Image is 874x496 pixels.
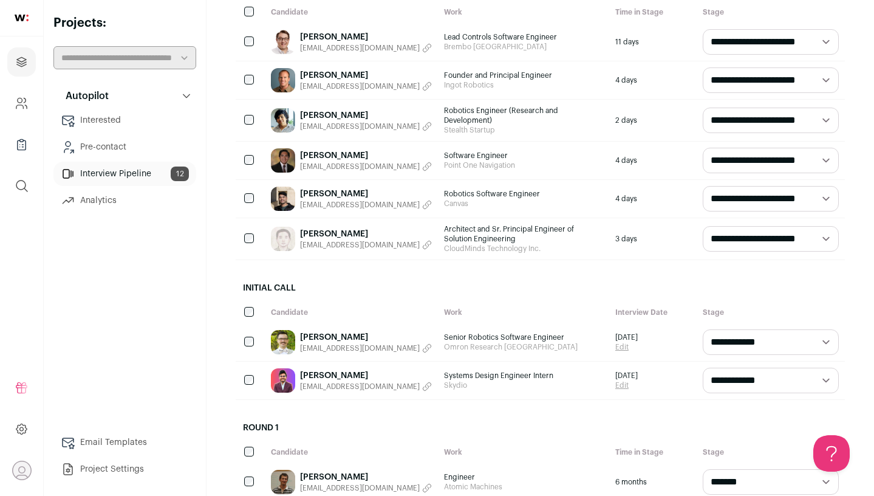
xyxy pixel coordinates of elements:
img: 8ab1e909446f05124c3794a2b6084ee99356f0b1b538952be1f6d1858b476334 [271,330,295,354]
button: [EMAIL_ADDRESS][DOMAIN_NAME] [300,200,432,210]
span: Atomic Machines [444,482,603,492]
span: 12 [171,167,189,181]
span: Omron Research [GEOGRAPHIC_DATA] [444,342,603,352]
span: [EMAIL_ADDRESS][DOMAIN_NAME] [300,483,420,493]
a: [PERSON_NAME] [300,370,432,382]
button: [EMAIL_ADDRESS][DOMAIN_NAME] [300,162,432,171]
span: Systems Design Engineer Intern [444,371,603,381]
a: [PERSON_NAME] [300,471,432,483]
h2: Round 1 [236,415,845,441]
span: [EMAIL_ADDRESS][DOMAIN_NAME] [300,122,420,131]
span: Senior Robotics Software Engineer [444,332,603,342]
span: [DATE] [615,332,638,342]
a: Interview Pipeline12 [53,162,196,186]
div: Time in Stage [609,1,697,23]
img: 0d820d71e9644b5473587363172811ea7b458ea527c33e2b5f2bd48f0eb91461 [271,470,295,494]
a: [PERSON_NAME] [300,109,432,122]
img: 65ec24a4ca982cb0c6fdbe66b640caaf527417d96c997c0b5caccdff3c28fc73 [271,227,295,251]
div: Stage [697,301,845,323]
a: [PERSON_NAME] [300,150,432,162]
span: Point One Navigation [444,160,603,170]
button: Autopilot [53,84,196,108]
a: Pre-contact [53,135,196,159]
div: 11 days [609,23,697,61]
a: [PERSON_NAME] [300,188,432,200]
span: Stealth Startup [444,125,603,135]
a: Projects [7,47,36,77]
span: Engineer [444,472,603,482]
img: 0e747d5d0bf27fecd48c5cfc74bc4b58ae5adf1cf85054cc5009f5f377111774 [271,148,295,173]
div: 4 days [609,61,697,99]
div: Stage [697,1,845,23]
a: [PERSON_NAME] [300,331,432,343]
h2: Initial Call [236,275,845,301]
img: 88a759bb8c393fdf761b744c57b144c5a9ac91e00f72af72b7c1b8b1463e292d [271,187,295,211]
a: Company Lists [7,130,36,159]
a: Company and ATS Settings [7,89,36,118]
div: Candidate [265,441,438,463]
a: [PERSON_NAME] [300,31,432,43]
span: Canvas [444,199,603,208]
span: CloudMinds Technology Inc. [444,244,603,253]
span: Brembo [GEOGRAPHIC_DATA] [444,42,603,52]
div: Time in Stage [609,441,697,463]
span: [EMAIL_ADDRESS][DOMAIN_NAME] [300,343,420,353]
button: [EMAIL_ADDRESS][DOMAIN_NAME] [300,43,432,53]
img: 1fd14dc7b27cc41b5c184b06ed6e568d9def238fea8fe145862045f60ef59116 [271,68,295,92]
div: 2 days [609,100,697,141]
button: [EMAIL_ADDRESS][DOMAIN_NAME] [300,240,432,250]
iframe: Toggle Customer Support [813,435,850,472]
button: [EMAIL_ADDRESS][DOMAIN_NAME] [300,122,432,131]
img: wellfound-shorthand-0d5821cbd27db2630d0214b213865d53afaa358527fdda9d0ea32b1df1b89c2c.svg [15,15,29,21]
button: Open dropdown [12,461,32,480]
span: [EMAIL_ADDRESS][DOMAIN_NAME] [300,382,420,391]
button: [EMAIL_ADDRESS][DOMAIN_NAME] [300,382,432,391]
span: Robotics Software Engineer [444,189,603,199]
div: Work [438,441,609,463]
a: Edit [615,342,638,352]
span: [EMAIL_ADDRESS][DOMAIN_NAME] [300,240,420,250]
div: 3 days [609,218,697,260]
h2: Projects: [53,15,196,32]
div: Work [438,1,609,23]
button: [EMAIL_ADDRESS][DOMAIN_NAME] [300,343,432,353]
span: Architect and Sr. Principal Engineer of Solution Engineering [444,224,603,244]
div: Work [438,301,609,323]
div: Stage [697,441,845,463]
span: [DATE] [615,371,638,381]
div: Candidate [265,1,438,23]
a: [PERSON_NAME] [300,228,432,240]
a: Interested [53,108,196,133]
span: Lead Controls Software Engineer [444,32,603,42]
img: a89efc8b1ed354bc4f419eb46aaa43c7439b32a44dd39ce56ddc67bf7786ab61.jpg [271,30,295,54]
span: [EMAIL_ADDRESS][DOMAIN_NAME] [300,200,420,210]
div: 4 days [609,180,697,218]
span: Ingot Robotics [444,80,603,90]
a: Analytics [53,188,196,213]
span: [EMAIL_ADDRESS][DOMAIN_NAME] [300,162,420,171]
span: Robotics Engineer (Research and Development) [444,106,603,125]
div: Interview Date [609,301,697,323]
img: 789fb296992c0697cce849188263da4bfbd82641eda6b67f4a95777d5b9a66b6 [271,368,295,393]
a: Email Templates [53,430,196,455]
img: e497943d33aecff4c2a40d2a6a1b99f3835a1f691460e2d789be948aaf887b44.png [271,108,295,133]
span: Software Engineer [444,151,603,160]
a: [PERSON_NAME] [300,69,432,81]
span: Founder and Principal Engineer [444,71,603,80]
div: Candidate [265,301,438,323]
a: Project Settings [53,457,196,481]
a: Edit [615,381,638,390]
div: 4 days [609,142,697,179]
p: Autopilot [58,89,109,103]
button: [EMAIL_ADDRESS][DOMAIN_NAME] [300,483,432,493]
span: [EMAIL_ADDRESS][DOMAIN_NAME] [300,43,420,53]
span: [EMAIL_ADDRESS][DOMAIN_NAME] [300,81,420,91]
button: [EMAIL_ADDRESS][DOMAIN_NAME] [300,81,432,91]
span: Skydio [444,381,603,390]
